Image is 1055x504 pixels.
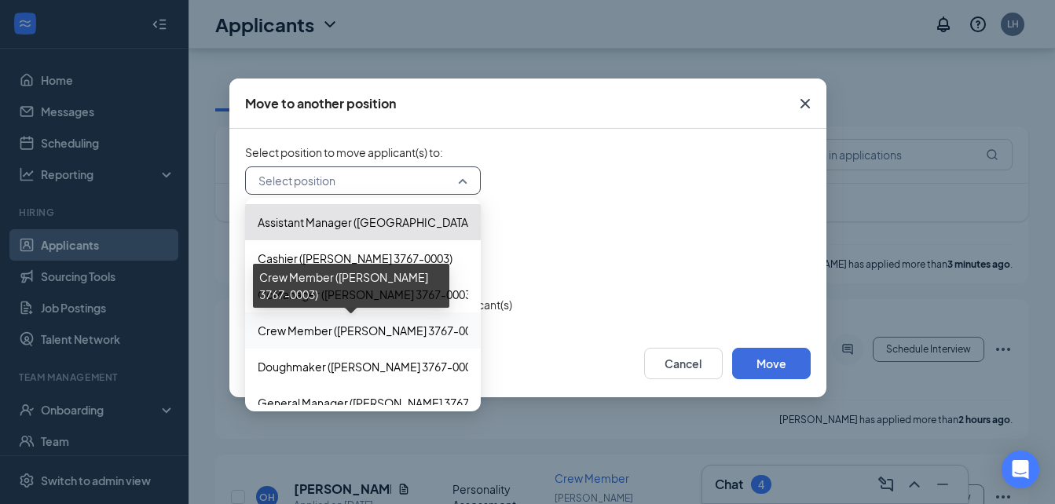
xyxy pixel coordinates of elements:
[258,250,452,267] span: Cashier ([PERSON_NAME] 3767-0003)
[245,220,811,236] span: Select stage to move applicant(s) to :
[253,264,449,308] div: Crew Member ([PERSON_NAME] 3767-0003)
[732,348,811,379] button: Move
[245,95,396,112] div: Move to another position
[1002,451,1039,488] div: Open Intercom Messenger
[644,348,723,379] button: Cancel
[258,214,532,231] span: Assistant Manager ([GEOGRAPHIC_DATA] 3767-0003)
[796,94,815,113] svg: Cross
[258,358,481,375] span: Doughmaker ([PERSON_NAME] 3767-0003)
[784,79,826,129] button: Close
[258,394,503,411] span: General Manager ([PERSON_NAME] 3767-0003)
[258,322,487,339] span: Crew Member ([PERSON_NAME] 3767-0003)
[245,144,811,160] span: Select position to move applicant(s) to :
